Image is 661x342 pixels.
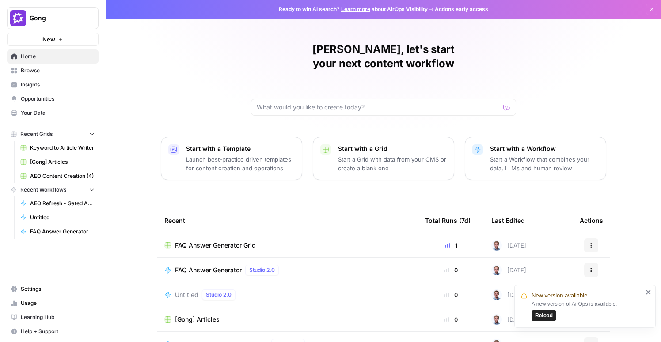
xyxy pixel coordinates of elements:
button: Start with a WorkflowStart a Workflow that combines your data, LLMs and human review [465,137,606,180]
span: Recent Workflows [20,186,66,194]
a: Keyword to Article Writer [16,141,99,155]
a: Settings [7,282,99,296]
button: Recent Grids [7,128,99,141]
span: Settings [21,285,95,293]
a: Usage [7,296,99,310]
a: Learning Hub [7,310,99,324]
div: 0 [425,290,477,299]
div: Total Runs (7d) [425,208,471,233]
span: Help + Support [21,327,95,335]
img: bf076u973kud3p63l3g8gndu11n6 [491,314,502,325]
a: Opportunities [7,92,99,106]
span: Learning Hub [21,313,95,321]
span: Your Data [21,109,95,117]
span: FAQ Answer Generator Grid [175,241,256,250]
span: New version available [532,291,587,300]
img: bf076u973kud3p63l3g8gndu11n6 [491,265,502,275]
p: Launch best-practice driven templates for content creation and operations [186,155,295,173]
a: [Gong] Articles [164,315,411,324]
div: 1 [425,241,477,250]
span: Browse [21,67,95,75]
button: Recent Workflows [7,183,99,196]
a: Your Data [7,106,99,120]
a: FAQ Answer GeneratorStudio 2.0 [164,265,411,275]
span: AEO Refresh - Gated Asset LPs [30,199,95,207]
span: Insights [21,81,95,89]
button: New [7,33,99,46]
a: Untitled [16,210,99,225]
span: Untitled [175,290,198,299]
div: 0 [425,266,477,274]
h1: [PERSON_NAME], let's start your next content workflow [251,42,516,71]
span: Studio 2.0 [249,266,275,274]
img: bf076u973kud3p63l3g8gndu11n6 [491,289,502,300]
button: Workspace: Gong [7,7,99,29]
span: Usage [21,299,95,307]
img: bf076u973kud3p63l3g8gndu11n6 [491,240,502,251]
div: Last Edited [491,208,525,233]
span: FAQ Answer Generator [175,266,242,274]
a: Insights [7,78,99,92]
div: A new version of AirOps is available. [532,300,643,321]
div: [DATE] [491,314,526,325]
span: Studio 2.0 [206,291,232,299]
div: [DATE] [491,240,526,251]
a: AEO Content Creation (4) [16,169,99,183]
input: What would you like to create today? [257,103,500,112]
a: FAQ Answer Generator Grid [164,241,411,250]
span: Reload [535,312,553,319]
a: Home [7,49,99,64]
button: Reload [532,310,556,321]
span: Home [21,53,95,60]
p: Start with a Template [186,144,295,153]
a: [Gong] Articles [16,155,99,169]
div: Recent [164,208,411,233]
a: UntitledStudio 2.0 [164,289,411,300]
a: FAQ Answer Generator [16,225,99,239]
button: Start with a TemplateLaunch best-practice driven templates for content creation and operations [161,137,302,180]
p: Start a Workflow that combines your data, LLMs and human review [490,155,599,173]
p: Start a Grid with data from your CMS or create a blank one [338,155,447,173]
span: [Gong] Articles [175,315,220,324]
a: Browse [7,64,99,78]
a: AEO Refresh - Gated Asset LPs [16,196,99,210]
span: Untitled [30,214,95,222]
img: Gong Logo [10,10,26,26]
button: Help + Support [7,324,99,338]
span: AEO Content Creation (4) [30,172,95,180]
div: [DATE] [491,289,526,300]
div: 0 [425,315,477,324]
button: close [646,289,652,296]
span: Recent Grids [20,130,53,138]
span: Opportunities [21,95,95,103]
div: [DATE] [491,265,526,275]
p: Start with a Grid [338,144,447,153]
div: Actions [580,208,603,233]
p: Start with a Workflow [490,144,599,153]
a: Learn more [341,6,370,12]
span: [Gong] Articles [30,158,95,166]
span: Keyword to Article Writer [30,144,95,152]
span: FAQ Answer Generator [30,228,95,236]
span: Actions early access [435,5,488,13]
span: Gong [30,14,83,23]
span: Ready to win AI search? about AirOps Visibility [279,5,428,13]
span: New [42,35,55,44]
button: Start with a GridStart a Grid with data from your CMS or create a blank one [313,137,454,180]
